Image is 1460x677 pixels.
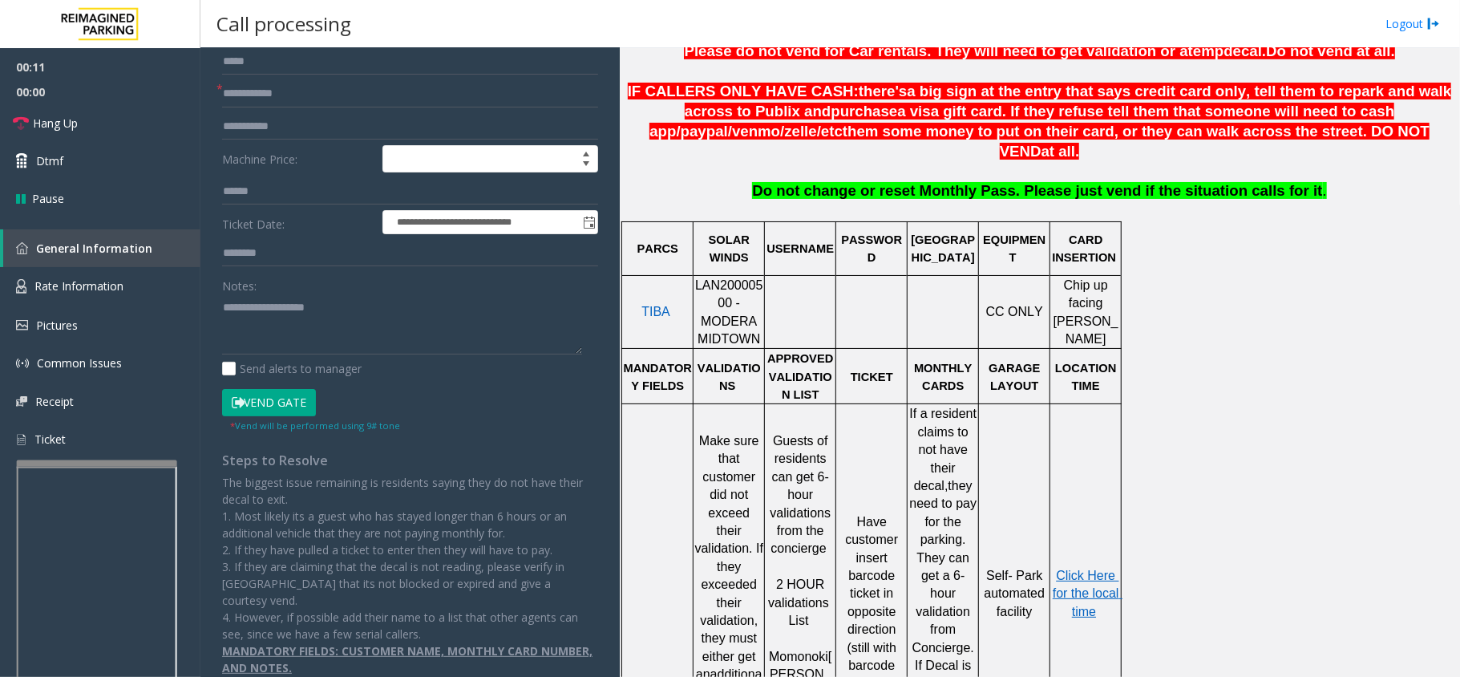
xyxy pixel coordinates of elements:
img: 'icon' [16,279,26,294]
span: TICKET [851,371,893,383]
span: Ticket [34,432,66,447]
span: etc [821,123,843,140]
img: 'icon' [16,432,26,447]
img: 'icon' [16,242,28,254]
span: / [780,123,784,140]
span: If a resident claims to not have their decal [910,407,981,493]
span: / [817,123,821,140]
span: Do not vend at all. [1266,43,1395,59]
span: Common Issues [37,355,122,371]
button: Vend Gate [222,389,316,416]
span: Please do not vend for Car rentals. They will need to get validation or a [684,43,1187,59]
span: . [1323,182,1327,199]
span: venmo [732,123,780,140]
h3: Call processing [208,4,359,43]
label: Ticket Date: [218,210,378,234]
span: [GEOGRAPHIC_DATA] [911,233,975,264]
label: Notes: [222,272,257,294]
span: Hang Up [33,115,78,132]
span: The biggest issue remaining is residents saying they do not have their decal to exit. 1. Most lik... [222,475,583,642]
img: 'icon' [16,396,27,407]
span: 2 HOUR validations [768,578,829,609]
span: Toggle popup [580,211,597,233]
span: decal. [1223,43,1266,59]
span: paypal [681,123,728,140]
span: MANDATORY FIELDS [624,362,692,392]
span: PARCS [637,242,678,255]
h4: Steps to Resolve [222,453,598,468]
a: Click Here for the local time [1053,570,1122,618]
span: IF CALLERS ONLY HAVE CASH: [628,83,859,99]
span: Receipt [35,394,74,409]
span: General Information [36,241,152,256]
span: USERNAME [766,242,834,255]
span: a big sign at the entry that says credit card only, tell them to repark and walk across to Publix... [685,83,1452,120]
span: Rate Information [34,278,123,294]
span: CC ONLY [986,305,1043,318]
span: LAN20000500 - MODERA MIDTOWN [695,278,763,346]
span: Pause [32,190,64,207]
span: Do not change or reset Monthly Pass. Please just vend if the situation calls for it [752,182,1322,199]
span: Momonoki [769,650,828,663]
span: there's [859,83,907,99]
span: LOCATION TIME [1055,362,1120,392]
span: List [789,614,809,627]
span: , [944,479,948,493]
small: Vend will be performed using 9# tone [230,420,400,432]
a: TIBA [641,306,670,318]
b: MANDATORY FIELDS: CUSTOMER NAME, MONTHLY CARD NUMBER, AND NOTES. [222,643,592,675]
span: temp [1188,43,1224,59]
span: CARD INSERTION [1052,233,1116,264]
span: GARAGE LAYOUT [989,362,1043,392]
span: them some money to put on their card, or they can walk across the street. DO NOT VEND [843,123,1430,160]
label: Send alerts to manager [222,360,362,377]
span: Self- Park automated facility [985,569,1049,618]
span: PASSWORD [841,233,902,264]
span: Guests of residents can get 6-hour validations from the concierge [770,434,835,555]
span: zelle [784,123,816,140]
span: Chip up facing [PERSON_NAME] [1054,278,1118,346]
span: MONTHLY CARDS [914,362,976,392]
span: Click Here for the local time [1053,569,1122,618]
span: EQUIPMENT [983,233,1045,264]
span: Have customer insert barcode ticket in opposite direction (still with barcode [845,515,901,672]
span: VALIDATIONS [698,362,761,392]
a: Logout [1385,15,1440,32]
span: Decrease value [575,159,597,172]
span: / [728,123,732,140]
label: Machine Price: [218,145,378,172]
span: SOLAR WINDS [709,233,753,264]
span: Dtmf [36,152,63,169]
img: 'icon' [16,320,28,330]
span: APPROVED VALIDATION LIST [767,352,836,401]
span: a visa gift card. If they refuse tell them that someone will need to cash app/ [649,103,1394,140]
span: Pictures [36,318,78,333]
img: 'icon' [16,357,29,370]
span: purchase [831,103,897,120]
span: Increase value [575,146,597,159]
span: at all. [1041,143,1080,160]
a: General Information [3,229,200,267]
img: logout [1427,15,1440,32]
